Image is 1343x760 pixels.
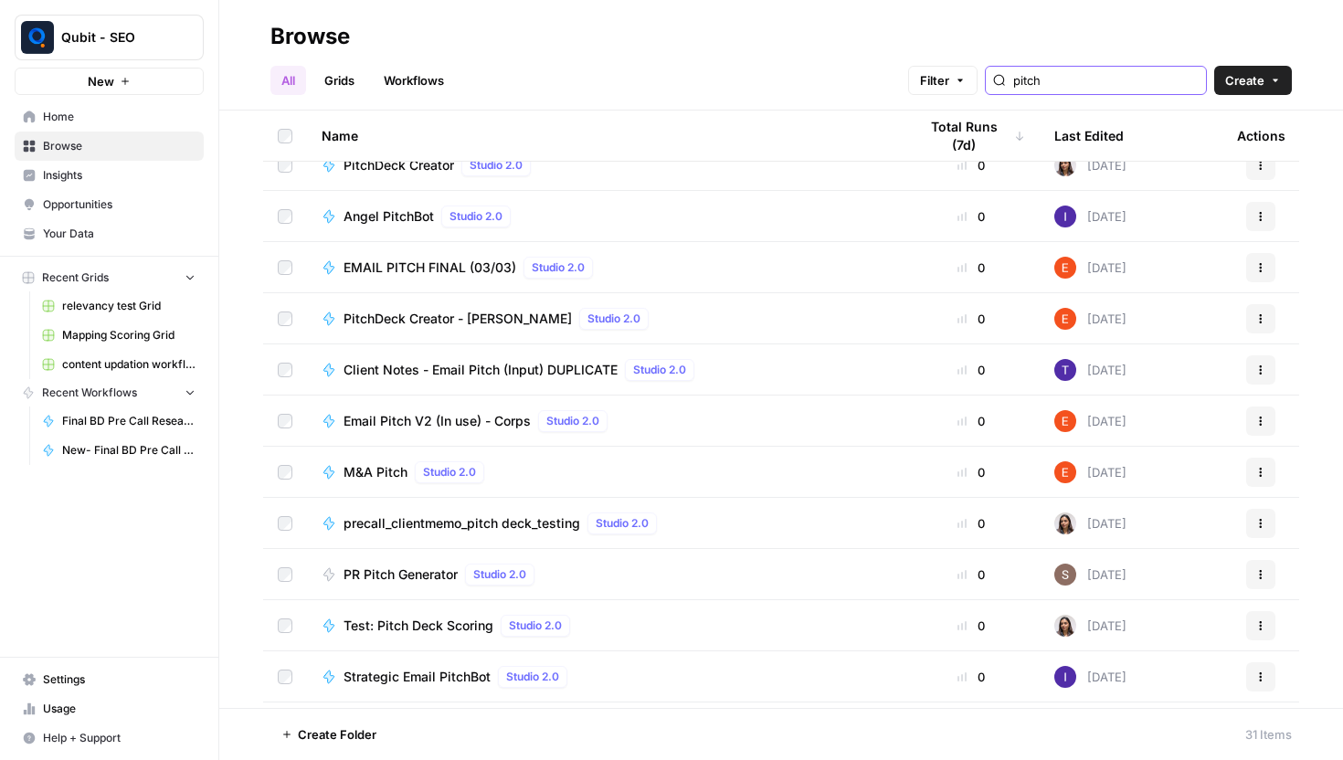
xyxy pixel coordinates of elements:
[322,666,888,688] a: Strategic Email PitchBotStudio 2.0
[546,413,599,429] span: Studio 2.0
[322,410,888,432] a: Email Pitch V2 (In use) - CorpsStudio 2.0
[43,671,196,688] span: Settings
[344,361,618,379] span: Client Notes - Email Pitch (Input) DUPLICATE
[322,111,888,161] div: Name
[1054,615,1126,637] div: [DATE]
[42,385,137,401] span: Recent Workflows
[596,515,649,532] span: Studio 2.0
[917,310,1025,328] div: 0
[917,361,1025,379] div: 0
[1225,71,1264,90] span: Create
[43,196,196,213] span: Opportunities
[15,723,204,753] button: Help + Support
[1054,308,1076,330] img: ajf8yqgops6ssyjpn8789yzw4nvp
[15,379,204,406] button: Recent Workflows
[587,311,640,327] span: Studio 2.0
[1054,666,1076,688] img: bw2z62q3epl4rw7cext3twtrlnyp
[1054,615,1076,637] img: 141n3bijxpn8h033wqhh0520kuqr
[43,138,196,154] span: Browse
[43,730,196,746] span: Help + Support
[1054,206,1126,227] div: [DATE]
[633,362,686,378] span: Studio 2.0
[15,219,204,248] a: Your Data
[917,463,1025,481] div: 0
[322,564,888,586] a: PR Pitch GeneratorStudio 2.0
[344,617,493,635] span: Test: Pitch Deck Scoring
[15,665,204,694] a: Settings
[917,668,1025,686] div: 0
[322,512,888,534] a: precall_clientmemo_pitch deck_testingStudio 2.0
[917,617,1025,635] div: 0
[34,436,204,465] a: New- Final BD Pre Call Research Report for Hubspot
[62,413,196,429] span: Final BD Pre Call Research Report for Hubspot
[1054,564,1076,586] img: r1t4d3bf2vn6qf7wuwurvsp061ux
[15,132,204,161] a: Browse
[1054,154,1076,176] img: 141n3bijxpn8h033wqhh0520kuqr
[62,298,196,314] span: relevancy test Grid
[322,154,888,176] a: PitchDeck CreatorStudio 2.0
[344,156,454,174] span: PitchDeck Creator
[917,111,1025,161] div: Total Runs (7d)
[15,15,204,60] button: Workspace: Qubit - SEO
[1054,111,1124,161] div: Last Edited
[344,207,434,226] span: Angel PitchBot
[344,514,580,533] span: precall_clientmemo_pitch deck_testing
[270,66,306,95] a: All
[1054,359,1126,381] div: [DATE]
[62,442,196,459] span: New- Final BD Pre Call Research Report for Hubspot
[34,350,204,379] a: content updation workflow
[1054,359,1076,381] img: 1h46s2s7eeiwdx9pz9xnfux2sn5w
[917,156,1025,174] div: 0
[1214,66,1292,95] button: Create
[470,157,523,174] span: Studio 2.0
[1237,111,1285,161] div: Actions
[61,28,172,47] span: Qubit - SEO
[506,669,559,685] span: Studio 2.0
[43,109,196,125] span: Home
[62,327,196,343] span: Mapping Scoring Grid
[15,68,204,95] button: New
[344,259,516,277] span: EMAIL PITCH FINAL (03/03)
[908,66,978,95] button: Filter
[1054,257,1126,279] div: [DATE]
[344,412,531,430] span: Email Pitch V2 (In use) - Corps
[917,412,1025,430] div: 0
[298,725,376,744] span: Create Folder
[1013,71,1199,90] input: Search
[322,206,888,227] a: Angel PitchBotStudio 2.0
[917,207,1025,226] div: 0
[21,21,54,54] img: Qubit - SEO Logo
[322,359,888,381] a: Client Notes - Email Pitch (Input) DUPLICATEStudio 2.0
[1054,512,1076,534] img: 141n3bijxpn8h033wqhh0520kuqr
[509,617,562,634] span: Studio 2.0
[920,71,949,90] span: Filter
[1054,308,1126,330] div: [DATE]
[322,257,888,279] a: EMAIL PITCH FINAL (03/03)Studio 2.0
[1054,206,1076,227] img: bw2z62q3epl4rw7cext3twtrlnyp
[423,464,476,480] span: Studio 2.0
[313,66,365,95] a: Grids
[344,565,458,584] span: PR Pitch Generator
[917,514,1025,533] div: 0
[15,102,204,132] a: Home
[344,668,491,686] span: Strategic Email PitchBot
[532,259,585,276] span: Studio 2.0
[34,321,204,350] a: Mapping Scoring Grid
[473,566,526,583] span: Studio 2.0
[34,291,204,321] a: relevancy test Grid
[43,226,196,242] span: Your Data
[62,356,196,373] span: content updation workflow
[344,310,572,328] span: PitchDeck Creator - [PERSON_NAME]
[373,66,455,95] a: Workflows
[344,463,407,481] span: M&A Pitch
[1054,666,1126,688] div: [DATE]
[1245,725,1292,744] div: 31 Items
[917,259,1025,277] div: 0
[43,167,196,184] span: Insights
[322,308,888,330] a: PitchDeck Creator - [PERSON_NAME]Studio 2.0
[270,22,350,51] div: Browse
[1054,410,1126,432] div: [DATE]
[917,565,1025,584] div: 0
[1054,154,1126,176] div: [DATE]
[322,461,888,483] a: M&A PitchStudio 2.0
